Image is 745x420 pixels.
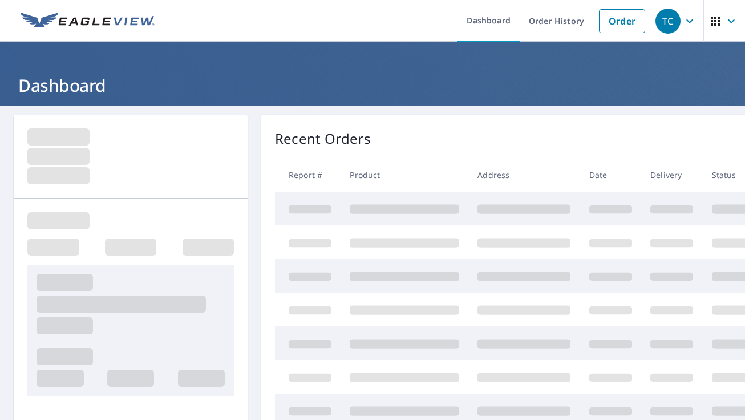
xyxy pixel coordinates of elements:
th: Product [341,158,468,192]
div: TC [655,9,681,34]
img: EV Logo [21,13,155,30]
th: Delivery [641,158,702,192]
h1: Dashboard [14,74,731,97]
th: Report # [275,158,341,192]
a: Order [599,9,645,33]
p: Recent Orders [275,128,371,149]
th: Date [580,158,641,192]
th: Address [468,158,580,192]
